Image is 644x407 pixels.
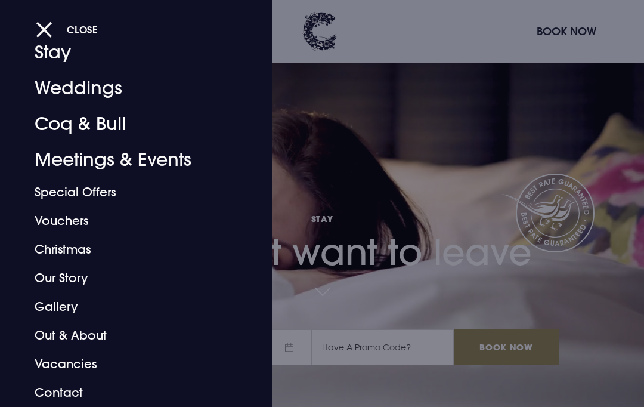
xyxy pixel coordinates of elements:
[35,206,221,235] a: Vouchers
[35,106,221,142] a: Coq & Bull
[35,70,221,106] a: Weddings
[35,235,221,264] a: Christmas
[35,350,221,378] a: Vacancies
[35,292,221,321] a: Gallery
[35,178,221,206] a: Special Offers
[35,35,221,70] a: Stay
[36,17,98,42] button: Close
[35,378,221,407] a: Contact
[67,23,98,36] span: Close
[35,264,221,292] a: Our Story
[35,142,221,178] a: Meetings & Events
[35,321,221,350] a: Out & About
